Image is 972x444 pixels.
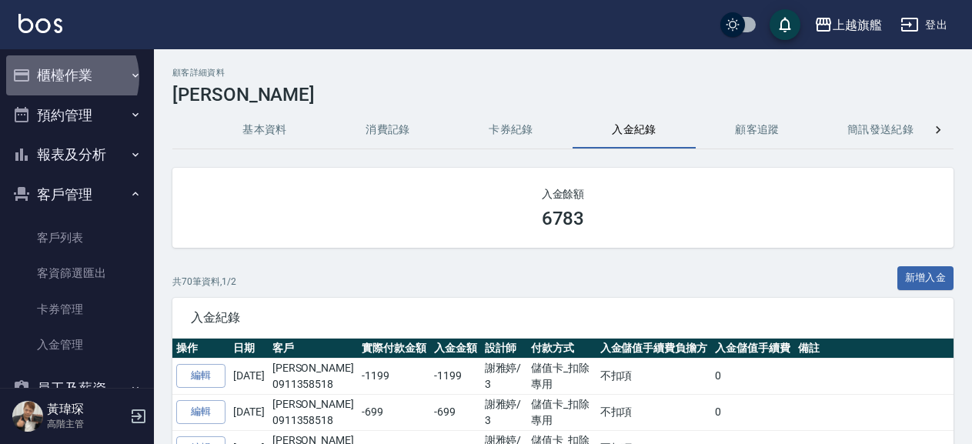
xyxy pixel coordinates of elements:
img: Logo [18,14,62,33]
td: 儲值卡_扣除專用 [527,358,596,394]
button: 消費記錄 [326,112,449,149]
button: 新增入金 [897,266,954,290]
p: 高階主管 [47,417,125,431]
th: 付款方式 [527,339,596,359]
button: 卡券紀錄 [449,112,573,149]
a: 客資篩選匯出 [6,255,148,291]
td: [PERSON_NAME] [269,394,358,430]
th: 操作 [172,339,229,359]
th: 客戶 [269,339,358,359]
td: -1199 [430,358,481,394]
button: 顧客追蹤 [696,112,819,149]
h5: 黃瑋琛 [47,402,125,417]
button: 簡訊發送紀錄 [819,112,942,149]
a: 卡券管理 [6,292,148,327]
button: 櫃檯作業 [6,55,148,95]
a: 客戶列表 [6,220,148,255]
td: -1199 [358,358,430,394]
td: 謝雅婷 / 3 [481,394,527,430]
h3: 6783 [542,208,585,229]
span: 入金紀錄 [191,310,935,325]
button: 客戶管理 [6,175,148,215]
td: 0 [711,394,794,430]
button: 入金紀錄 [573,112,696,149]
th: 入金儲值手續費負擔方 [596,339,712,359]
button: 登出 [894,11,954,39]
td: -699 [430,394,481,430]
th: 入金金額 [430,339,481,359]
td: 儲值卡_扣除專用 [527,394,596,430]
button: 報表及分析 [6,135,148,175]
th: 入金儲值手續費 [711,339,794,359]
button: 上越旗艦 [808,9,888,41]
td: 不扣項 [596,358,712,394]
th: 設計師 [481,339,527,359]
p: 共 70 筆資料, 1 / 2 [172,275,236,289]
button: save [770,9,800,40]
img: Person [12,401,43,432]
td: 謝雅婷 / 3 [481,358,527,394]
button: 員工及薪資 [6,369,148,409]
td: [DATE] [229,358,269,394]
button: 預約管理 [6,95,148,135]
button: 基本資料 [203,112,326,149]
a: 編輯 [176,364,225,388]
div: 上越旗艦 [833,15,882,35]
td: [PERSON_NAME] [269,358,358,394]
td: -699 [358,394,430,430]
a: 入金管理 [6,327,148,362]
a: 編輯 [176,400,225,424]
p: 0911358518 [272,412,354,429]
h3: [PERSON_NAME] [172,84,954,105]
h2: 入金餘額 [191,186,935,202]
h2: 顧客詳細資料 [172,68,954,78]
th: 備註 [794,339,954,359]
td: [DATE] [229,394,269,430]
td: 0 [711,358,794,394]
p: 0911358518 [272,376,354,392]
th: 實際付款金額 [358,339,430,359]
td: 不扣項 [596,394,712,430]
th: 日期 [229,339,269,359]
